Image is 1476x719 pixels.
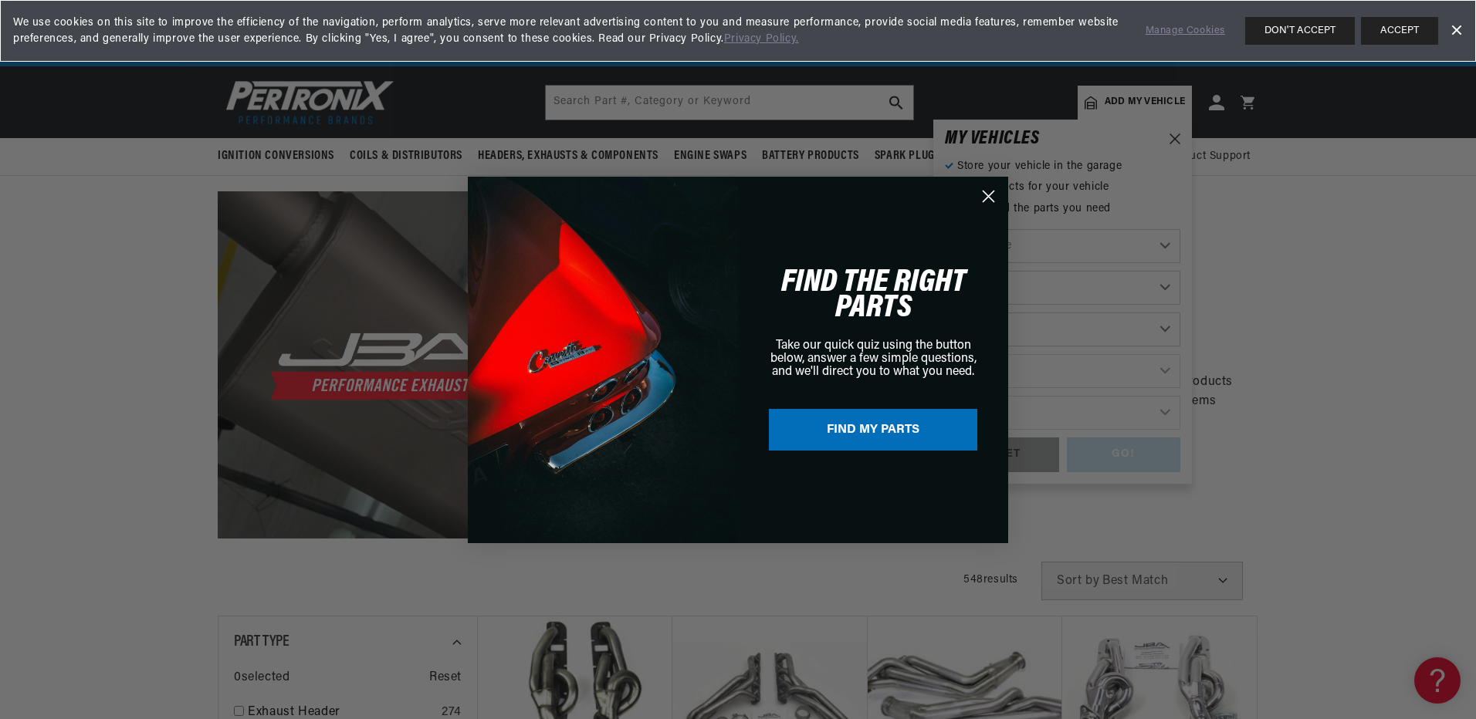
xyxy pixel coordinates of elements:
[769,409,977,451] button: FIND MY PARTS
[1444,19,1468,42] a: Dismiss Banner
[1361,17,1438,45] button: ACCEPT
[770,339,977,378] span: Take our quick quiz using the button below, answer a few simple questions, and we'll direct you t...
[468,177,738,543] img: 84a38657-11e4-4279-99e0-6f2216139a28.png
[781,266,966,325] span: FIND THE RIGHT PARTS
[975,183,1002,210] button: Close dialog
[1146,23,1225,39] a: Manage Cookies
[13,15,1124,47] span: We use cookies on this site to improve the efficiency of the navigation, perform analytics, serve...
[724,33,799,45] a: Privacy Policy.
[1245,17,1355,45] button: DON'T ACCEPT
